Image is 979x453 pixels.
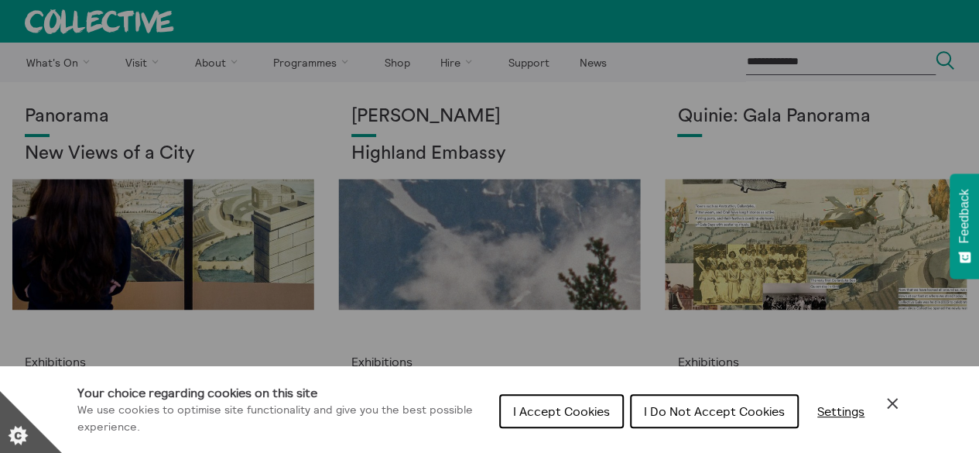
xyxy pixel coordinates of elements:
span: Settings [817,403,864,419]
span: I Accept Cookies [513,403,610,419]
span: Feedback [957,189,971,243]
button: I Accept Cookies [499,394,624,428]
span: I Do Not Accept Cookies [644,403,785,419]
p: We use cookies to optimise site functionality and give you the best possible experience. [77,402,487,435]
button: Close Cookie Control [883,394,902,413]
h1: Your choice regarding cookies on this site [77,383,487,402]
button: Feedback - Show survey [950,173,979,279]
button: I Do Not Accept Cookies [630,394,799,428]
button: Settings [805,396,877,427]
